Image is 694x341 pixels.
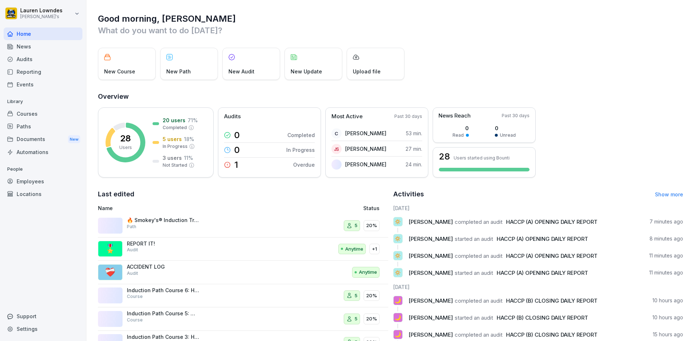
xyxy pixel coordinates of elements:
[455,331,502,338] span: completed an audit
[408,269,453,276] span: [PERSON_NAME]
[353,68,381,75] p: Upload file
[453,132,464,138] p: Read
[98,13,683,25] h1: Good morning, [PERSON_NAME]
[287,131,315,139] p: Completed
[127,317,143,323] p: Course
[20,14,63,19] p: [PERSON_NAME]'s
[394,234,401,244] p: 🔅
[497,269,588,276] span: HACCP (A) OPENING DAILY REPORT
[355,315,357,323] p: 5
[355,222,357,229] p: 5
[127,240,199,247] p: REPORT IT!
[234,161,238,169] p: 1
[393,189,424,199] h2: Activities
[228,68,254,75] p: New Audit
[4,133,82,146] a: DocumentsNew
[649,269,683,276] p: 11 minutes ago
[408,235,453,242] span: [PERSON_NAME]
[4,27,82,40] a: Home
[20,8,63,14] p: Lauren Lowndes
[119,144,132,151] p: Users
[455,269,493,276] span: started an audit
[163,162,187,169] p: Not Started
[127,334,199,340] p: Induction Path Course 3: Health & Safety
[4,133,82,146] div: Documents
[652,314,683,321] p: 10 hours ago
[291,68,322,75] p: New Update
[372,246,377,253] p: +1
[98,189,388,199] h2: Last edited
[98,204,280,212] p: Name
[224,112,241,121] p: Audits
[163,143,188,150] p: In Progress
[394,329,401,340] p: 🌙
[355,292,357,299] p: 5
[98,284,388,308] a: Induction Path Course 6: HR & Employment BasicsCourse520%
[406,129,422,137] p: 53 min.
[394,312,401,323] p: 🌙
[506,218,597,225] span: HACCP (A) OPENING DAILY REPORT
[127,293,143,300] p: Course
[127,223,136,230] p: Path
[104,68,135,75] p: New Course
[495,124,516,132] p: 0
[394,295,401,306] p: 🌙
[98,25,683,36] p: What do you want to do [DATE]?
[393,204,684,212] h6: [DATE]
[184,135,194,143] p: 18 %
[359,269,377,276] p: Anytime
[394,268,401,278] p: 🔅
[453,124,469,132] p: 0
[184,154,193,162] p: 11 %
[98,214,388,238] a: 🔥 Smokey's® Induction TrainingPath520%
[406,161,422,168] p: 24 min.
[127,270,138,277] p: Audit
[4,146,82,158] a: Automations
[650,235,683,242] p: 8 minutes ago
[127,310,199,317] p: Induction Path Course 5: Workplace Conduct
[345,129,386,137] p: [PERSON_NAME]
[4,120,82,133] div: Paths
[653,331,683,338] p: 15 hours ago
[438,112,471,120] p: News Reach
[120,134,131,143] p: 28
[163,154,182,162] p: 3 users
[497,314,588,321] span: HACCP (B) CLOSING DAILY REPORT
[4,175,82,188] a: Employees
[408,218,453,225] span: [PERSON_NAME]
[98,91,683,102] h2: Overview
[408,252,453,259] span: [PERSON_NAME]
[4,40,82,53] a: News
[454,155,510,161] p: Users started using Bounti
[98,307,388,331] a: Induction Path Course 5: Workplace ConductCourse520%
[363,204,380,212] p: Status
[105,242,116,255] p: 🎖️
[331,128,342,138] div: C
[650,218,683,225] p: 7 minutes ago
[394,217,401,227] p: 🔅
[4,107,82,120] a: Courses
[4,78,82,91] div: Events
[166,68,191,75] p: New Path
[506,331,597,338] span: HACCP (B) CLOSING DAILY REPORT
[163,124,187,131] p: Completed
[98,238,388,261] a: 🎖️REPORT IT!AuditAnytime+1
[4,53,82,65] a: Audits
[455,235,493,242] span: started an audit
[105,266,116,279] p: ❤️‍🩹
[127,287,199,294] p: Induction Path Course 6: HR & Employment Basics
[455,314,493,321] span: started an audit
[406,145,422,153] p: 27 min.
[286,146,315,154] p: In Progress
[649,252,683,259] p: 11 minutes ago
[4,65,82,78] a: Reporting
[455,218,502,225] span: completed an audit
[408,314,453,321] span: [PERSON_NAME]
[502,112,530,119] p: Past 30 days
[4,323,82,335] a: Settings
